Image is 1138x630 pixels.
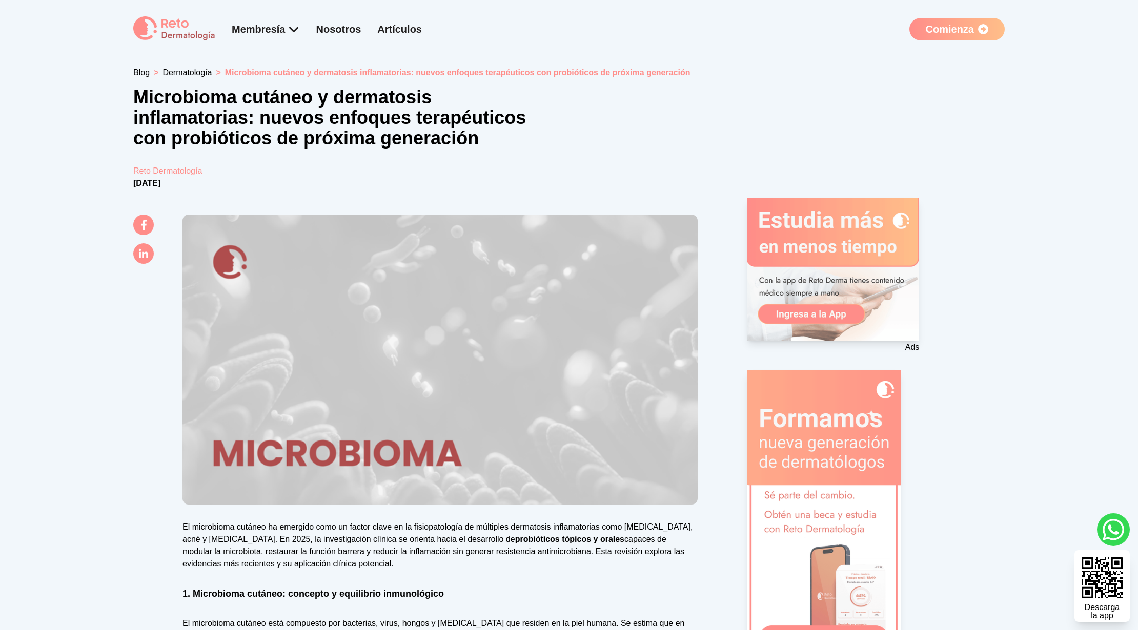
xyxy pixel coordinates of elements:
p: Ads [747,341,919,353]
div: Membresía [232,22,300,36]
h1: Microbioma cutáneo y dermatosis inflamatorias: nuevos enfoques terapéuticos con probióticos de pr... [133,87,527,149]
img: Microbioma cutáneo y dermatosis inflamatorias: nuevos enfoques terapéuticos con probióticos de pr... [182,215,698,504]
a: Artículos [377,24,422,35]
a: Nosotros [316,24,361,35]
p: El microbioma cutáneo ha emergido como un factor clave en la fisiopatología de múltiples dermatos... [182,521,698,570]
strong: probióticos tópicos y orales [515,535,624,543]
span: > [154,68,158,77]
div: Descarga la app [1085,603,1120,620]
img: logo Reto dermatología [133,16,215,41]
img: Ad - web | blog-post | side | reto dermatologia registrarse | 2025-08-28 | 1 [747,198,919,341]
span: Microbioma cutáneo y dermatosis inflamatorias: nuevos enfoques terapéuticos con probióticos de pr... [225,68,690,77]
span: > [216,68,220,77]
p: [DATE] [133,177,1005,190]
strong: 1. Microbioma cutáneo: concepto y equilibrio inmunológico [182,589,444,599]
a: Reto Dermatología [133,165,1005,177]
a: Comienza [909,18,1005,40]
a: Dermatología [162,68,212,77]
a: Blog [133,68,150,77]
a: whatsapp button [1097,513,1130,546]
